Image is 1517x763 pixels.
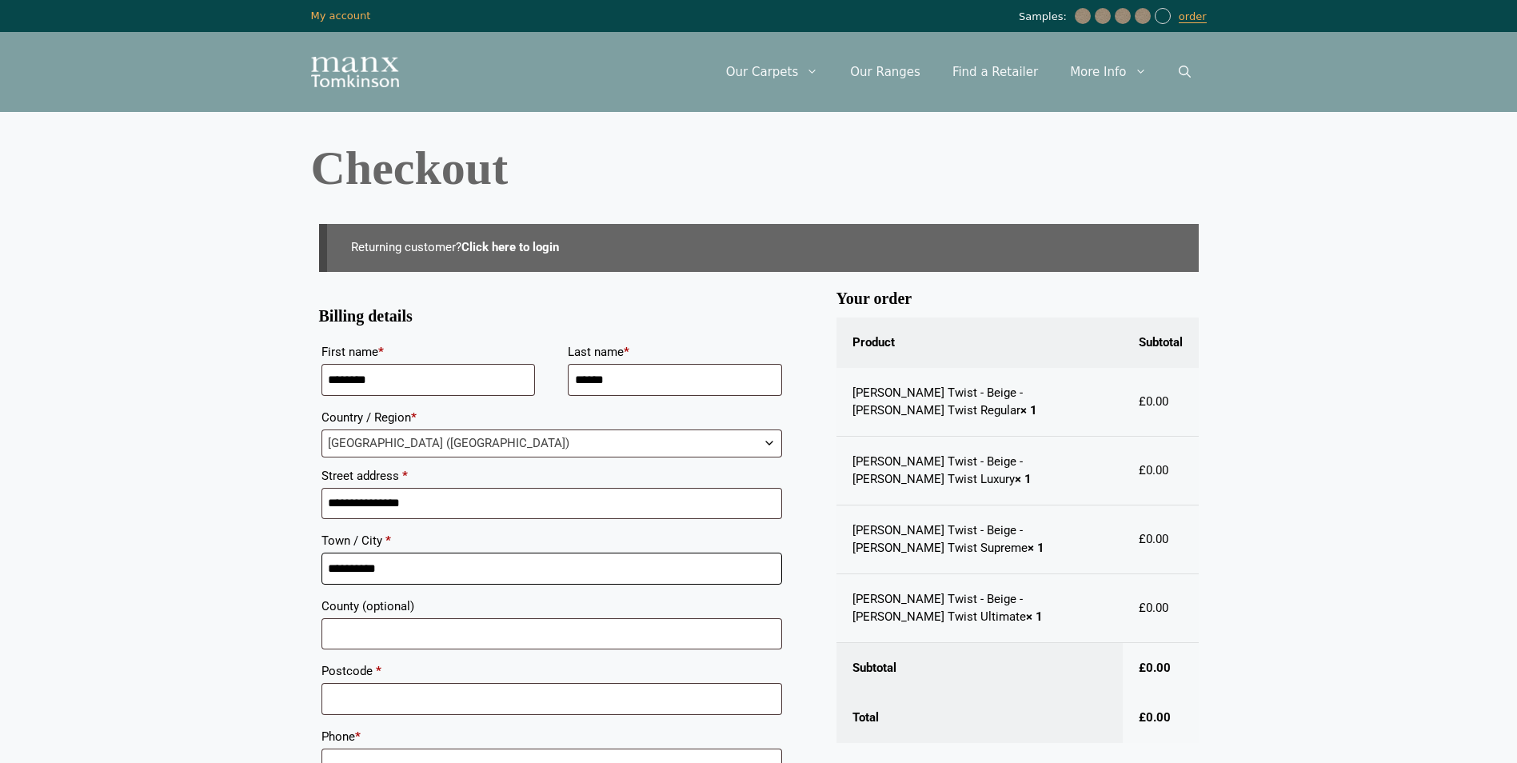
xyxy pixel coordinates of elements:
label: Last name [568,340,782,364]
label: Street address [321,464,782,488]
a: order [1179,10,1207,23]
a: Our Carpets [710,48,835,96]
strong: × 1 [1028,541,1044,555]
bdi: 0.00 [1139,463,1168,477]
bdi: 0.00 [1139,394,1168,409]
span: United Kingdom (UK) [322,430,781,457]
div: Returning customer? [319,224,1199,272]
label: Phone [321,725,782,749]
label: First name [321,340,536,364]
th: Subtotal [1123,318,1199,368]
a: My account [311,10,371,22]
bdi: 0.00 [1139,601,1168,615]
td: [PERSON_NAME] Twist - Beige - [PERSON_NAME] Twist Ultimate [836,574,1123,643]
a: Click here to login [461,240,559,254]
label: Town / City [321,529,782,553]
span: Samples: [1019,10,1071,24]
span: (optional) [362,599,414,613]
h3: Your order [836,296,1199,302]
a: Find a Retailer [936,48,1054,96]
span: £ [1139,463,1146,477]
img: Craven - Beige [1135,8,1151,24]
bdi: 0.00 [1139,710,1171,725]
strong: × 1 [1026,609,1043,624]
span: £ [1139,394,1146,409]
img: Craven - Beige [1075,8,1091,24]
span: £ [1139,710,1146,725]
img: Craven - Beige [1115,8,1131,24]
span: Country / Region [321,429,782,457]
img: Craven - Beige [1095,8,1111,24]
span: £ [1139,661,1146,675]
th: Total [836,693,1123,743]
a: Our Ranges [834,48,936,96]
img: Manx Tomkinson [311,57,399,87]
bdi: 0.00 [1139,532,1168,546]
strong: × 1 [1015,472,1032,486]
a: Open Search Bar [1163,48,1207,96]
h3: Billing details [319,314,784,320]
td: [PERSON_NAME] Twist - Beige - [PERSON_NAME] Twist Supreme [836,505,1123,574]
a: More Info [1054,48,1162,96]
td: [PERSON_NAME] Twist - Beige - [PERSON_NAME] Twist Luxury [836,437,1123,505]
span: £ [1139,532,1146,546]
nav: Primary [710,48,1207,96]
td: [PERSON_NAME] Twist - Beige - [PERSON_NAME] Twist Regular [836,368,1123,437]
th: Subtotal [836,643,1123,693]
strong: × 1 [1020,403,1037,417]
h1: Checkout [311,144,1207,192]
th: Product [836,318,1123,368]
label: Postcode [321,659,782,683]
label: Country / Region [321,405,782,429]
span: £ [1139,601,1146,615]
label: County [321,594,782,618]
bdi: 0.00 [1139,661,1171,675]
